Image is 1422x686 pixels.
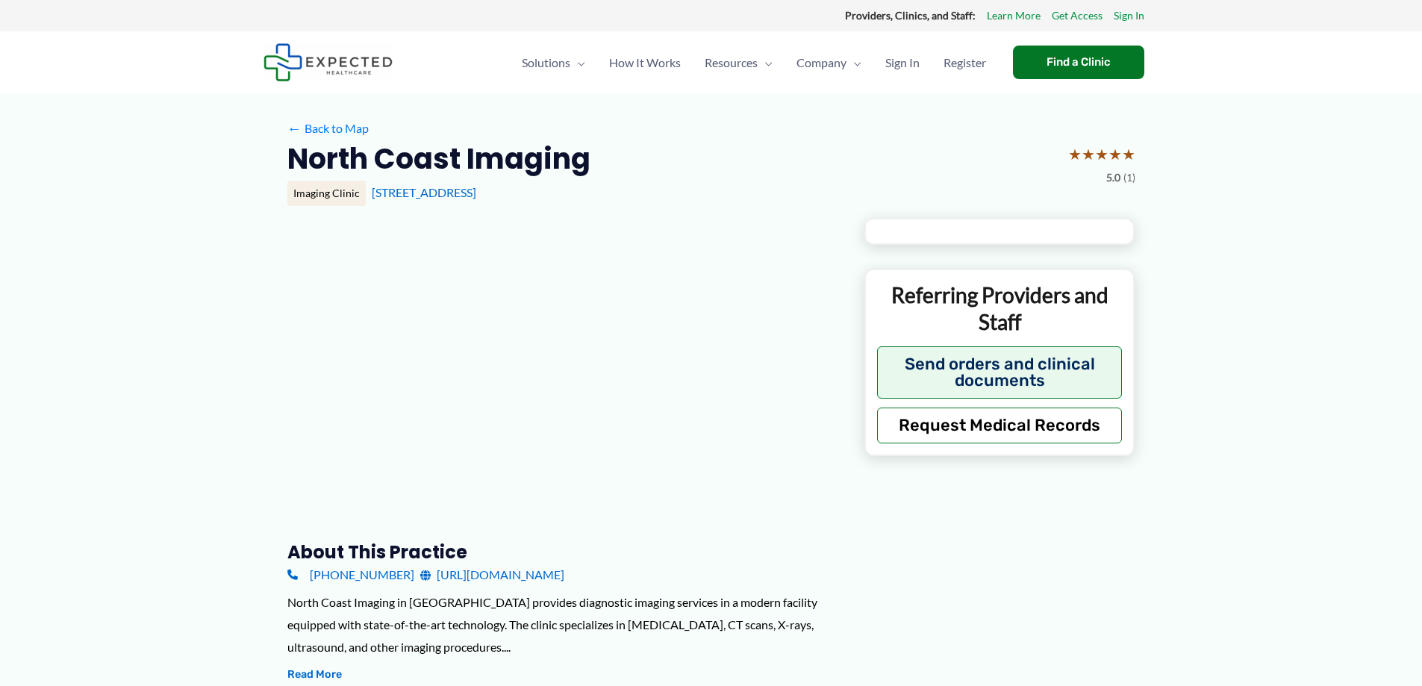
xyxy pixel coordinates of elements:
span: ★ [1068,140,1082,168]
span: ★ [1122,140,1135,168]
a: [PHONE_NUMBER] [287,564,414,586]
span: 5.0 [1106,168,1120,187]
span: (1) [1123,168,1135,187]
h2: North Coast Imaging [287,140,590,177]
nav: Primary Site Navigation [510,37,998,89]
p: Referring Providers and Staff [877,281,1123,336]
button: Request Medical Records [877,408,1123,443]
button: Send orders and clinical documents [877,346,1123,399]
span: ★ [1095,140,1108,168]
div: North Coast Imaging in [GEOGRAPHIC_DATA] provides diagnostic imaging services in a modern facilit... [287,591,841,658]
button: Read More [287,666,342,684]
span: Resources [705,37,758,89]
span: ← [287,121,302,135]
strong: Providers, Clinics, and Staff: [845,9,976,22]
span: ★ [1082,140,1095,168]
span: Company [796,37,846,89]
a: Get Access [1052,6,1103,25]
a: How It Works [597,37,693,89]
span: Menu Toggle [758,37,773,89]
a: CompanyMenu Toggle [785,37,873,89]
a: Find a Clinic [1013,46,1144,79]
img: Expected Healthcare Logo - side, dark font, small [263,43,393,81]
a: ←Back to Map [287,117,369,140]
span: Solutions [522,37,570,89]
a: Sign In [873,37,932,89]
div: Imaging Clinic [287,181,366,206]
span: How It Works [609,37,681,89]
a: Learn More [987,6,1041,25]
span: Menu Toggle [846,37,861,89]
a: Sign In [1114,6,1144,25]
a: SolutionsMenu Toggle [510,37,597,89]
h3: About this practice [287,540,841,564]
a: [STREET_ADDRESS] [372,185,476,199]
a: ResourcesMenu Toggle [693,37,785,89]
a: Register [932,37,998,89]
span: Register [944,37,986,89]
a: [URL][DOMAIN_NAME] [420,564,564,586]
span: Sign In [885,37,920,89]
span: ★ [1108,140,1122,168]
span: Menu Toggle [570,37,585,89]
